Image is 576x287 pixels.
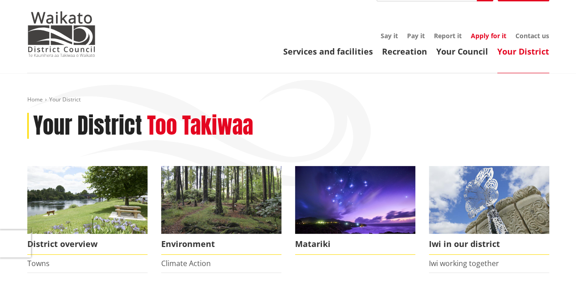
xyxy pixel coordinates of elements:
[283,46,373,57] a: Services and facilities
[295,166,415,234] img: Matariki over Whiaangaroa
[49,96,81,103] span: Your District
[27,166,148,255] a: Ngaruawahia 0015 District overview
[381,31,398,40] a: Say it
[429,166,549,255] a: Turangawaewae Ngaruawahia Iwi in our district
[534,249,567,282] iframe: Messenger Launcher
[27,234,148,255] span: District overview
[27,166,148,234] img: Ngaruawahia 0015
[27,96,43,103] a: Home
[295,234,415,255] span: Matariki
[407,31,425,40] a: Pay it
[161,166,281,255] a: Environment
[27,96,549,104] nav: breadcrumb
[429,166,549,234] img: Turangawaewae Ngaruawahia
[295,166,415,255] a: Matariki
[161,234,281,255] span: Environment
[27,258,50,268] a: Towns
[27,11,96,57] img: Waikato District Council - Te Kaunihera aa Takiwaa o Waikato
[471,31,506,40] a: Apply for it
[515,31,549,40] a: Contact us
[436,46,488,57] a: Your Council
[497,46,549,57] a: Your District
[33,113,142,139] h1: Your District
[429,258,499,268] a: Iwi working together
[161,166,281,234] img: biodiversity- Wright's Bush_16x9 crop
[434,31,462,40] a: Report it
[161,258,211,268] a: Climate Action
[429,234,549,255] span: Iwi in our district
[147,113,253,139] h2: Too Takiwaa
[382,46,427,57] a: Recreation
